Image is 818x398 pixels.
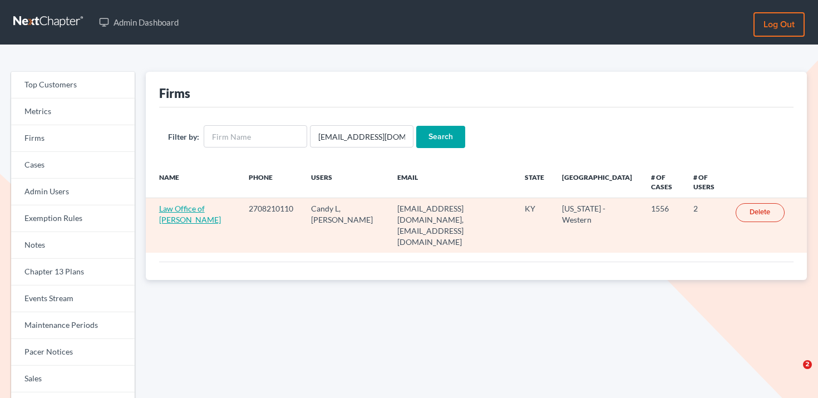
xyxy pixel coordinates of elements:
[388,198,516,253] td: [EMAIL_ADDRESS][DOMAIN_NAME], [EMAIL_ADDRESS][DOMAIN_NAME]
[553,198,642,253] td: [US_STATE] - Western
[310,125,413,148] input: Users
[753,12,805,37] a: Log out
[11,366,135,392] a: Sales
[642,166,684,198] th: # of Cases
[240,198,302,253] td: 2708210110
[159,204,221,224] a: Law Office of [PERSON_NAME]
[11,72,135,99] a: Top Customers
[302,198,388,253] td: Candy L, [PERSON_NAME]
[553,166,642,198] th: [GEOGRAPHIC_DATA]
[516,166,553,198] th: State
[159,85,190,101] div: Firms
[803,360,812,369] span: 2
[736,203,785,222] a: Delete
[168,131,199,143] label: Filter by:
[302,166,388,198] th: Users
[240,166,302,198] th: Phone
[642,198,684,253] td: 1556
[11,99,135,125] a: Metrics
[11,259,135,286] a: Chapter 13 Plans
[11,152,135,179] a: Cases
[684,166,727,198] th: # of Users
[11,312,135,339] a: Maintenance Periods
[11,179,135,205] a: Admin Users
[416,126,465,148] input: Search
[11,125,135,152] a: Firms
[146,166,240,198] th: Name
[11,232,135,259] a: Notes
[516,198,553,253] td: KY
[684,198,727,253] td: 2
[11,286,135,312] a: Events Stream
[11,339,135,366] a: Pacer Notices
[204,125,307,148] input: Firm Name
[780,360,807,387] iframe: Intercom live chat
[93,12,184,32] a: Admin Dashboard
[11,205,135,232] a: Exemption Rules
[388,166,516,198] th: Email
